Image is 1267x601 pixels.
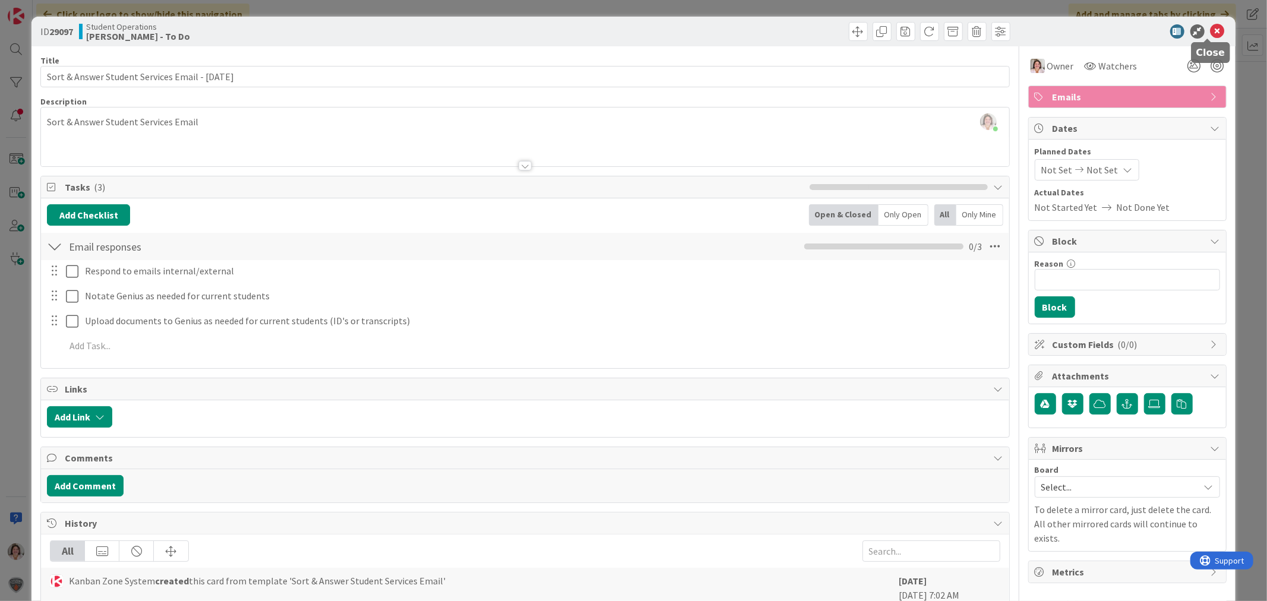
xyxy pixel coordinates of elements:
[1053,441,1205,456] span: Mirrors
[1035,145,1220,158] span: Planned Dates
[85,264,1001,278] p: Respond to emails internal/external
[1047,59,1074,73] span: Owner
[1099,59,1138,73] span: Watchers
[65,180,803,194] span: Tasks
[1035,186,1220,199] span: Actual Dates
[50,541,85,561] div: All
[94,181,105,193] span: ( 3 )
[1053,369,1205,383] span: Attachments
[1117,200,1170,214] span: Not Done Yet
[85,289,1001,303] p: Notate Genius as needed for current students
[1053,234,1205,248] span: Block
[1041,479,1193,495] span: Select...
[1031,59,1045,73] img: EW
[155,575,189,587] b: created
[25,2,54,16] span: Support
[40,96,87,107] span: Description
[65,516,987,530] span: History
[1053,337,1205,352] span: Custom Fields
[69,574,445,588] span: Kanban Zone System this card from template 'Sort & Answer Student Services Email'
[47,204,130,226] button: Add Checklist
[1035,296,1075,318] button: Block
[65,382,987,396] span: Links
[1035,466,1059,474] span: Board
[1035,200,1098,214] span: Not Started Yet
[40,24,73,39] span: ID
[1035,502,1220,545] p: To delete a mirror card, just delete the card. All other mirrored cards will continue to exists.
[49,26,73,37] b: 29097
[879,204,928,226] div: Only Open
[980,113,997,130] img: 8Zp9bjJ6wS5x4nzU9KWNNxjkzf4c3Efw.jpg
[1035,258,1064,269] label: Reason
[1041,163,1073,177] span: Not Set
[1053,565,1205,579] span: Metrics
[47,115,1003,129] p: Sort & Answer Student Services Email
[40,55,59,66] label: Title
[956,204,1003,226] div: Only Mine
[47,475,124,496] button: Add Comment
[50,575,63,588] img: KS
[86,22,190,31] span: Student Operations
[899,575,927,587] b: [DATE]
[86,31,190,41] b: [PERSON_NAME] - To Do
[1087,163,1119,177] span: Not Set
[1196,47,1225,58] h5: Close
[934,204,956,226] div: All
[809,204,879,226] div: Open & Closed
[862,540,1000,562] input: Search...
[969,239,982,254] span: 0 / 3
[1118,339,1138,350] span: ( 0/0 )
[40,66,1009,87] input: type card name here...
[47,406,112,428] button: Add Link
[65,236,332,257] input: Add Checklist...
[85,314,1001,328] p: Upload documents to Genius as needed for current students (ID's or transcripts)
[1053,90,1205,104] span: Emails
[65,451,987,465] span: Comments
[1053,121,1205,135] span: Dates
